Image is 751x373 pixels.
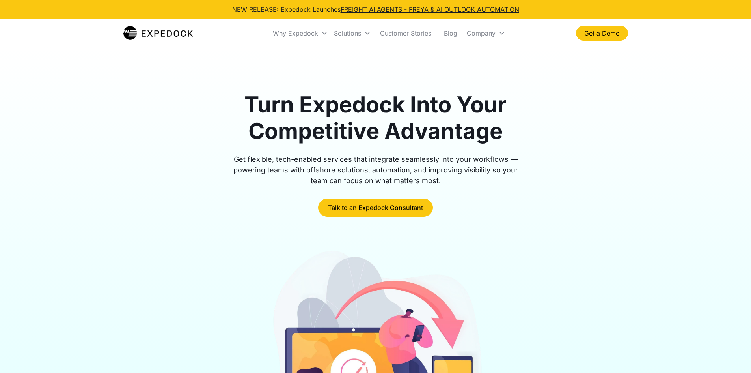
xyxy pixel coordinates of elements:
[123,25,193,41] a: home
[224,92,527,144] h1: Turn Expedock Into Your Competitive Advantage
[123,25,193,41] img: Expedock Logo
[374,20,438,47] a: Customer Stories
[270,20,331,47] div: Why Expedock
[438,20,464,47] a: Blog
[576,26,628,41] a: Get a Demo
[318,199,433,217] a: Talk to an Expedock Consultant
[273,29,318,37] div: Why Expedock
[334,29,361,37] div: Solutions
[341,6,519,13] a: FREIGHT AI AGENTS - FREYA & AI OUTLOOK AUTOMATION
[224,154,527,186] div: Get flexible, tech-enabled services that integrate seamlessly into your workflows — powering team...
[467,29,496,37] div: Company
[331,20,374,47] div: Solutions
[464,20,508,47] div: Company
[712,335,751,373] iframe: Chat Widget
[232,5,519,14] div: NEW RELEASE: Expedock Launches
